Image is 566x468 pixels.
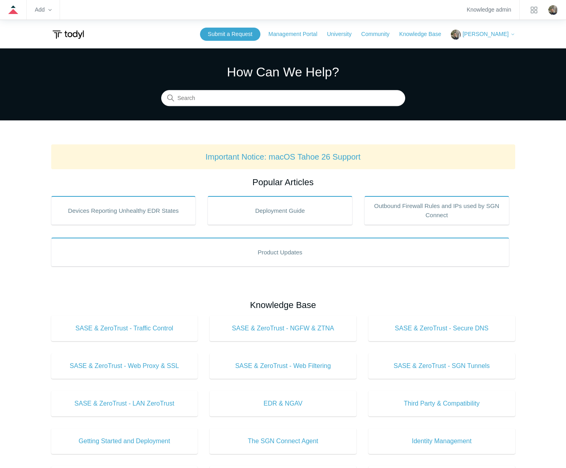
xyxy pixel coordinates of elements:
a: Deployment Guide [208,196,352,225]
a: Submit a Request [200,28,260,41]
zd-hc-trigger: Add [35,8,52,12]
a: Product Updates [51,238,509,266]
span: SASE & ZeroTrust - Secure DNS [380,324,503,333]
a: Devices Reporting Unhealthy EDR States [51,196,196,225]
a: Identity Management [368,428,515,454]
a: SASE & ZeroTrust - LAN ZeroTrust [51,391,198,416]
span: [PERSON_NAME] [462,31,508,37]
input: Search [161,90,405,106]
span: SASE & ZeroTrust - SGN Tunnels [380,361,503,371]
span: SASE & ZeroTrust - NGFW & ZTNA [222,324,344,333]
span: Getting Started and Deployment [63,436,186,446]
h2: Knowledge Base [51,298,515,312]
a: Getting Started and Deployment [51,428,198,454]
span: SASE & ZeroTrust - Web Filtering [222,361,344,371]
span: SASE & ZeroTrust - Traffic Control [63,324,186,333]
a: SASE & ZeroTrust - NGFW & ZTNA [210,316,356,341]
span: Third Party & Compatibility [380,399,503,408]
a: SASE & ZeroTrust - SGN Tunnels [368,353,515,379]
span: SASE & ZeroTrust - LAN ZeroTrust [63,399,186,408]
a: Third Party & Compatibility [368,391,515,416]
a: The SGN Connect Agent [210,428,356,454]
h1: How Can We Help? [161,62,405,82]
button: [PERSON_NAME] [451,30,515,40]
a: Management Portal [268,30,325,38]
a: Knowledge Base [399,30,449,38]
span: SASE & ZeroTrust - Web Proxy & SSL [63,361,186,371]
span: EDR & NGAV [222,399,344,408]
a: SASE & ZeroTrust - Web Proxy & SSL [51,353,198,379]
a: Outbound Firewall Rules and IPs used by SGN Connect [364,196,509,225]
a: Community [361,30,398,38]
a: SASE & ZeroTrust - Traffic Control [51,316,198,341]
zd-hc-trigger: Click your profile icon to open the profile menu [548,5,558,15]
a: SASE & ZeroTrust - Web Filtering [210,353,356,379]
span: The SGN Connect Agent [222,436,344,446]
h2: Popular Articles [51,176,515,189]
img: Todyl Support Center Help Center home page [51,27,85,42]
a: Knowledge admin [467,8,511,12]
img: user avatar [548,5,558,15]
span: Identity Management [380,436,503,446]
a: University [327,30,359,38]
a: EDR & NGAV [210,391,356,416]
a: Important Notice: macOS Tahoe 26 Support [206,152,361,161]
a: SASE & ZeroTrust - Secure DNS [368,316,515,341]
